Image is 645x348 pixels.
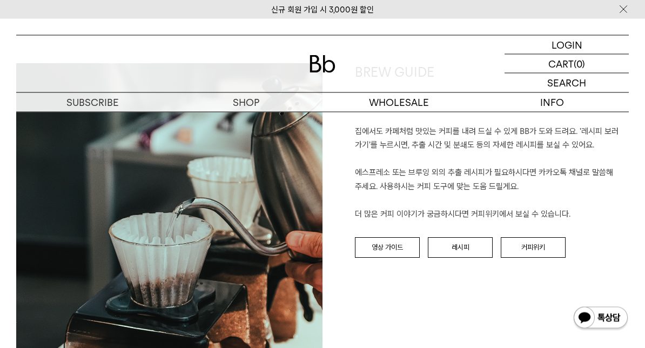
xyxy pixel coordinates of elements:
img: 로고 [310,55,335,73]
p: INFO [476,93,629,112]
p: WHOLESALE [322,93,476,112]
p: LOGIN [552,36,582,54]
p: 집에서도 카페처럼 맛있는 커피를 내려 드실 ﻿수 있게 BB가 도와 드려요. '레시피 보러 가기'를 누르시면, 추출 시간 및 분쇄도 등의 자세한 레시피를 보실 수 있어요. 에스... [355,125,629,222]
p: CART [548,55,574,73]
a: 신규 회원 가입 시 3,000원 할인 [271,5,374,15]
a: 커피위키 [501,238,566,258]
a: SUBSCRIBE [16,93,170,112]
p: SEARCH [547,73,586,92]
a: 영상 가이드 [355,238,420,258]
a: SHOP [170,93,323,112]
a: LOGIN [505,36,629,55]
a: CART (0) [505,55,629,73]
img: 카카오톡 채널 1:1 채팅 버튼 [573,306,629,332]
p: (0) [574,55,585,73]
a: 레시피 [428,238,493,258]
